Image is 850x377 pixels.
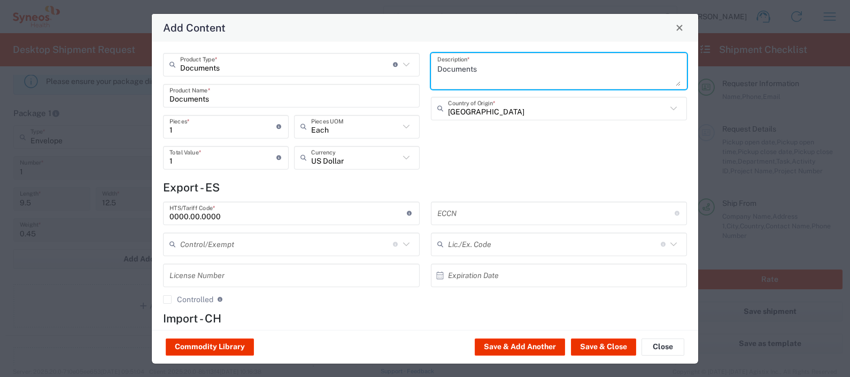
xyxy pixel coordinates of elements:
button: Close [642,338,684,356]
h4: Add Content [163,20,226,35]
label: Controlled [163,295,213,304]
h4: Export - ES [163,181,687,194]
button: Save & Close [571,338,636,356]
button: Commodity Library [166,338,254,356]
button: Save & Add Another [475,338,565,356]
button: Close [672,20,687,35]
h4: Import - CH [163,312,687,325]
